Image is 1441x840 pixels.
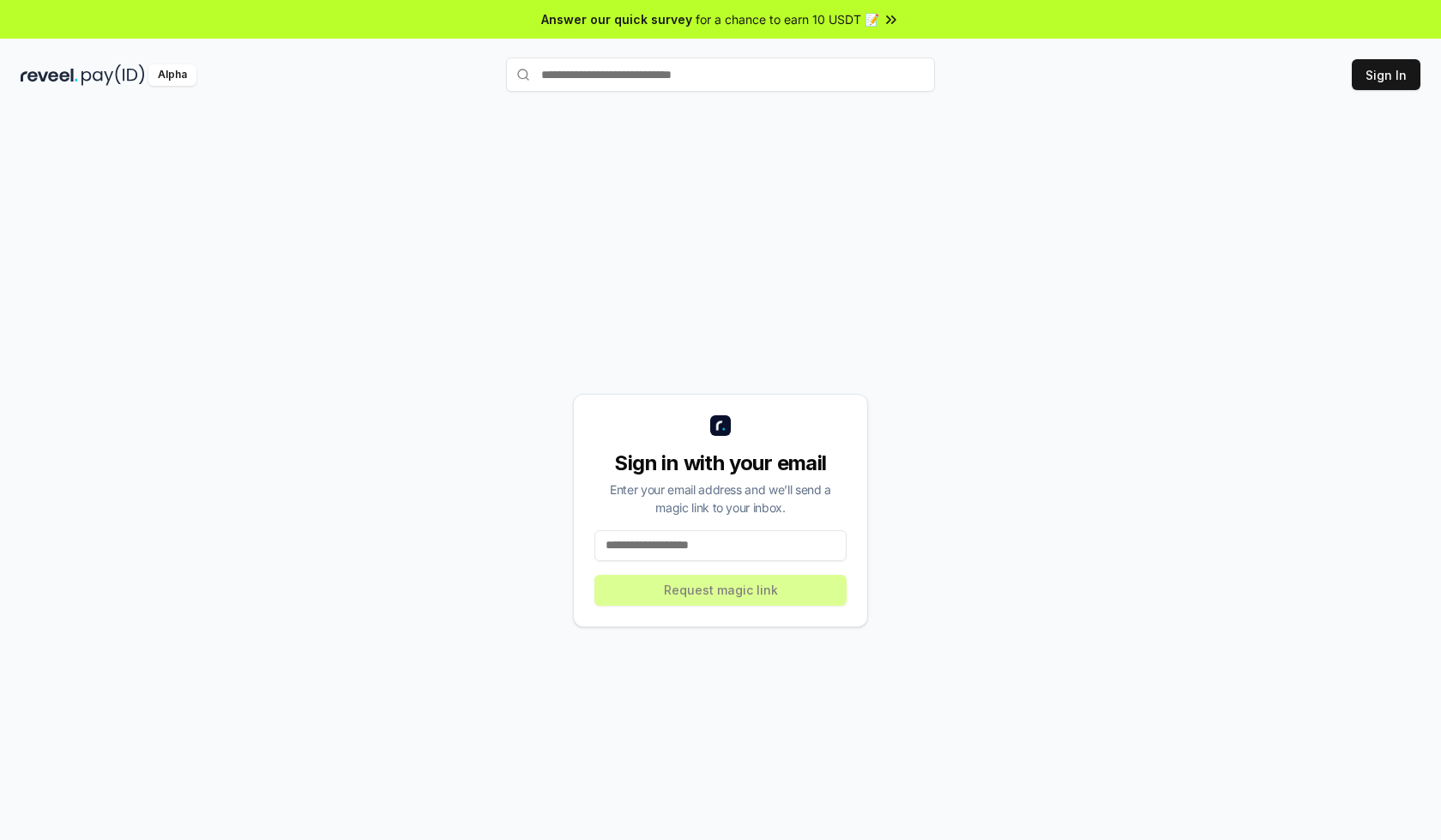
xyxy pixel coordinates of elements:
[21,64,78,86] img: reveel_dark
[696,10,879,28] span: for a chance to earn 10 USDT 📝
[541,10,692,28] span: Answer our quick survey
[594,480,847,517] div: Enter your email address and we’ll send a magic link to your inbox.
[594,450,847,477] div: Sign in with your email
[710,415,731,436] img: logo_small
[1352,59,1420,90] button: Sign In
[148,64,196,86] div: Alpha
[81,64,145,86] img: pay_id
